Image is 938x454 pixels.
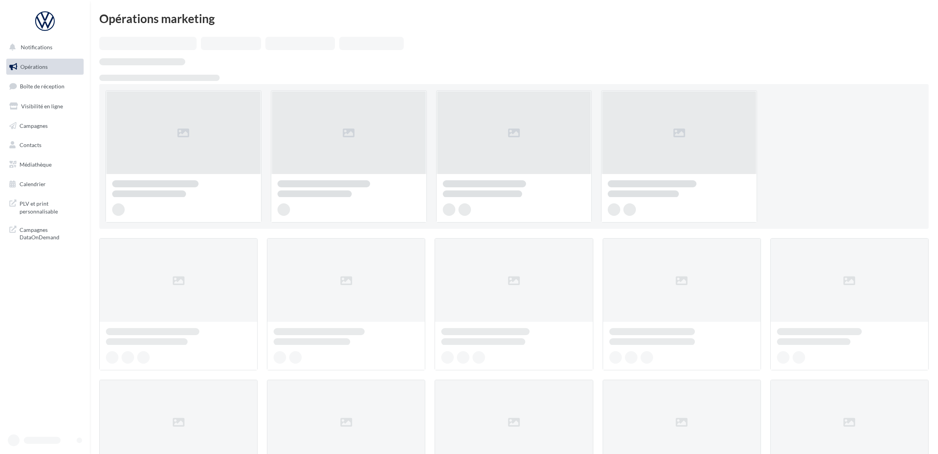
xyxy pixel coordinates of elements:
a: Contacts [5,137,85,153]
a: Calendrier [5,176,85,192]
a: Opérations [5,59,85,75]
span: Campagnes DataOnDemand [20,224,81,241]
span: Médiathèque [20,161,52,168]
a: PLV et print personnalisable [5,195,85,218]
span: PLV et print personnalisable [20,198,81,215]
span: Boîte de réception [20,83,64,90]
a: Médiathèque [5,156,85,173]
a: Campagnes [5,118,85,134]
span: Notifications [21,44,52,50]
span: Calendrier [20,181,46,187]
button: Notifications [5,39,82,56]
span: Opérations [20,63,48,70]
a: Boîte de réception [5,78,85,95]
span: Contacts [20,142,41,148]
span: Visibilité en ligne [21,103,63,109]
span: Campagnes [20,122,48,129]
a: Campagnes DataOnDemand [5,221,85,244]
a: Visibilité en ligne [5,98,85,115]
div: Opérations marketing [99,13,929,24]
